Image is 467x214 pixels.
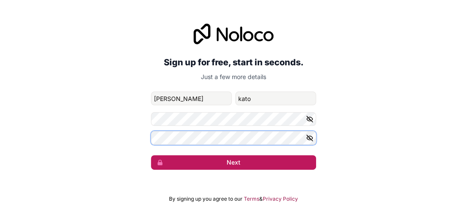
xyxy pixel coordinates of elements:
span: & [259,196,263,202]
a: Terms [244,196,259,202]
button: Next [151,155,316,170]
input: family-name [235,92,316,105]
p: Just a few more details [151,73,316,81]
a: Privacy Policy [263,196,298,202]
input: Confirm password [151,131,316,145]
input: Password [151,112,316,126]
h2: Sign up for free, start in seconds. [151,55,316,70]
span: By signing up you agree to our [169,196,243,202]
input: given-name [151,92,232,105]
